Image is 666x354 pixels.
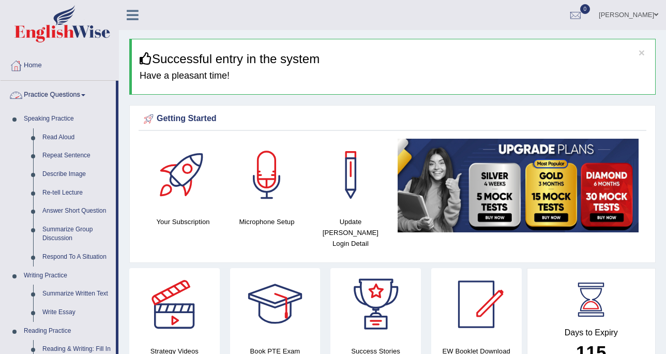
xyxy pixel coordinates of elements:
a: Describe Image [38,165,116,184]
img: small5.jpg [398,139,639,232]
a: Answer Short Question [38,202,116,220]
a: Writing Practice [19,267,116,285]
a: Summarize Group Discussion [38,220,116,248]
a: Repeat Sentence [38,146,116,165]
a: Summarize Written Text [38,285,116,303]
a: Read Aloud [38,128,116,147]
span: 0 [580,4,591,14]
h4: Have a pleasant time! [140,71,647,81]
h3: Successful entry in the system [140,52,647,66]
h4: Microphone Setup [230,216,304,227]
h4: Days to Expiry [539,328,644,337]
a: Write Essay [38,303,116,322]
h4: Your Subscription [146,216,220,227]
a: Re-tell Lecture [38,184,116,202]
a: Practice Questions [1,81,116,107]
a: Reading Practice [19,322,116,341]
h4: Update [PERSON_NAME] Login Detail [314,216,387,249]
button: × [639,47,645,58]
a: Respond To A Situation [38,248,116,267]
div: Getting Started [141,111,644,127]
a: Speaking Practice [19,110,116,128]
a: Home [1,51,118,77]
